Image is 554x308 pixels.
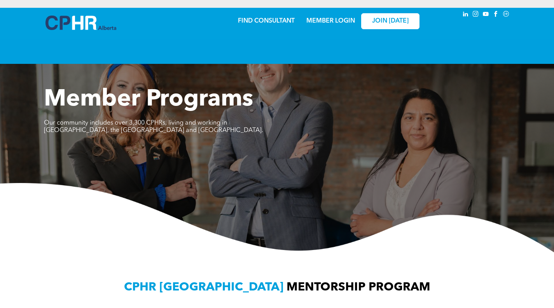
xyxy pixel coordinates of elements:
[372,18,409,25] span: JOIN [DATE]
[502,10,510,20] a: Social network
[306,18,355,24] a: MEMBER LOGIN
[482,10,490,20] a: youtube
[472,10,480,20] a: instagram
[45,16,116,30] img: A blue and white logo for cp alberta
[44,120,263,134] span: Our community includes over 3,300 CPHRs, living and working in [GEOGRAPHIC_DATA], the [GEOGRAPHIC...
[461,10,470,20] a: linkedin
[238,18,295,24] a: FIND CONSULTANT
[44,88,253,111] span: Member Programs
[361,13,419,29] a: JOIN [DATE]
[287,282,430,293] span: MENTORSHIP PROGRAM
[492,10,500,20] a: facebook
[124,282,283,293] span: CPHR [GEOGRAPHIC_DATA]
